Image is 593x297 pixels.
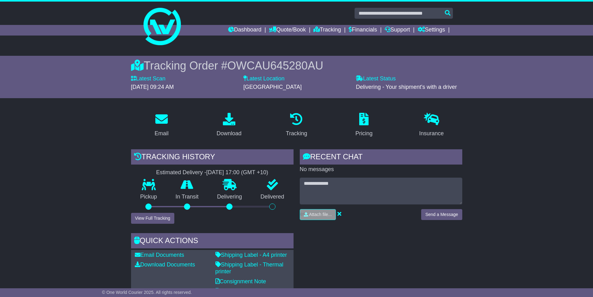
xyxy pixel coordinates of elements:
[131,75,166,82] label: Latest Scan
[286,129,307,138] div: Tracking
[418,25,445,36] a: Settings
[135,252,184,258] a: Email Documents
[131,84,174,90] span: [DATE] 09:24 AM
[282,111,311,140] a: Tracking
[243,84,302,90] span: [GEOGRAPHIC_DATA]
[217,129,242,138] div: Download
[131,149,294,166] div: Tracking history
[215,252,287,258] a: Shipping Label - A4 printer
[131,233,294,250] div: Quick Actions
[415,111,448,140] a: Insurance
[300,166,462,173] p: No messages
[131,213,174,224] button: View Full Tracking
[300,149,462,166] div: RECENT CHAT
[313,25,341,36] a: Tracking
[228,25,261,36] a: Dashboard
[227,59,323,72] span: OWCAU645280AU
[208,194,252,200] p: Delivering
[135,261,195,268] a: Download Documents
[421,209,462,220] button: Send a Message
[154,129,168,138] div: Email
[355,129,373,138] div: Pricing
[131,59,462,72] div: Tracking Order #
[356,75,396,82] label: Latest Status
[166,194,208,200] p: In Transit
[385,25,410,36] a: Support
[131,194,167,200] p: Pickup
[102,290,192,295] span: © One World Courier 2025. All rights reserved.
[356,84,457,90] span: Delivering - Your shipment's with a driver
[213,111,246,140] a: Download
[251,194,294,200] p: Delivered
[131,169,294,176] div: Estimated Delivery -
[150,111,172,140] a: Email
[243,75,285,82] label: Latest Location
[419,129,444,138] div: Insurance
[215,261,284,275] a: Shipping Label - Thermal printer
[206,169,268,176] div: [DATE] 17:00 (GMT +10)
[349,25,377,36] a: Financials
[351,111,377,140] a: Pricing
[269,25,306,36] a: Quote/Book
[215,278,266,285] a: Consignment Note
